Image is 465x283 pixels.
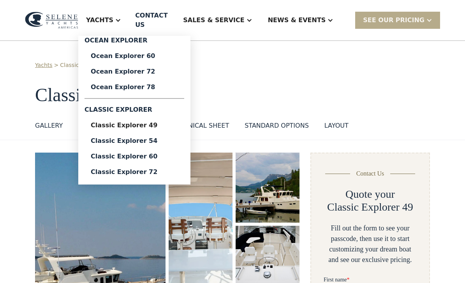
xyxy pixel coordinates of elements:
div: Sales & Service [175,5,260,36]
div: Classic Explorer 49 [91,122,178,128]
div: layout [324,121,349,130]
a: layout [324,121,349,134]
div: SEE Our Pricing [355,12,440,28]
div: Fill out the form to see your passcode, then use it to start customizing your dream boat and see ... [324,223,417,265]
a: Classic Explorer 60 [85,149,184,164]
div: Technical sheet [171,121,229,130]
div: GALLERY [35,121,63,130]
div: Ocean Explorer [85,36,184,48]
nav: Yachts [78,36,190,185]
a: Classic Explorer 49 [60,61,112,69]
div: Contact Us [356,169,384,178]
a: Classic Explorer 54 [85,133,184,149]
a: Technical sheet [171,121,229,134]
div: Yachts [86,16,113,25]
a: GALLERY [35,121,63,134]
div: Classic Explorer 72 [91,169,178,175]
h1: Classic Explorer 49 [35,85,430,105]
h2: Classic Explorer 49 [327,200,413,214]
img: 50 foot motor yacht [236,153,299,223]
div: Classic Explorer 60 [91,153,178,160]
div: > [54,61,59,69]
div: News & EVENTS [268,16,326,25]
div: Sales & Service [183,16,244,25]
div: SEE Our Pricing [363,16,424,25]
a: Yachts [35,61,53,69]
div: Ocean Explorer 60 [91,53,178,59]
h2: Quote your [345,188,395,201]
div: standard options [245,121,309,130]
a: open lightbox [236,153,299,223]
div: Ocean Explorer 72 [91,69,178,75]
a: Ocean Explorer 60 [85,48,184,64]
a: standard options [245,121,309,134]
div: Ocean Explorer 78 [91,84,178,90]
a: Ocean Explorer 78 [85,79,184,95]
img: logo [25,12,78,29]
a: Ocean Explorer 72 [85,64,184,79]
a: Classic Explorer 49 [85,118,184,133]
div: Classic Explorer [85,102,184,118]
div: Yachts [78,5,129,36]
div: News & EVENTS [260,5,342,36]
div: Contact US [135,11,169,30]
a: Classic Explorer 72 [85,164,184,180]
div: Classic Explorer 54 [91,138,178,144]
